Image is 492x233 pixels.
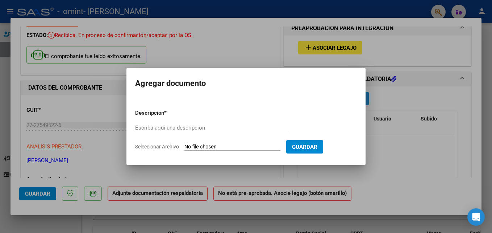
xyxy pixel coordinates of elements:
h2: Agregar documento [135,77,357,90]
div: Open Intercom Messenger [467,208,485,226]
span: Guardar [292,144,317,150]
span: Seleccionar Archivo [135,144,179,150]
p: Descripcion [135,109,202,117]
button: Guardar [286,140,323,154]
